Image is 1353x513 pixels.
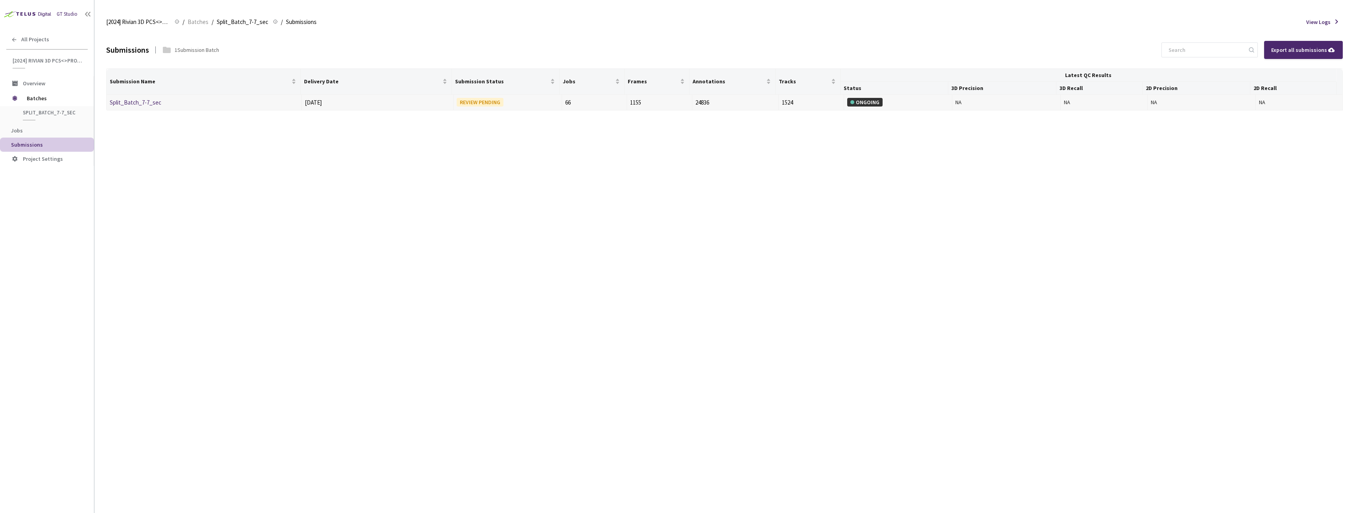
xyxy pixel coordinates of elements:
[110,78,290,85] span: Submission Name
[27,90,81,106] span: Batches
[948,82,1056,95] th: 3D Precision
[782,98,840,107] div: 1524
[625,69,689,95] th: Frames
[779,78,829,85] span: Tracks
[628,78,678,85] span: Frames
[11,127,23,134] span: Jobs
[281,17,283,27] li: /
[212,17,214,27] li: /
[304,78,441,85] span: Delivery Date
[841,69,1337,82] th: Latest QC Results
[217,17,268,27] span: Split_Batch_7-7_sec
[11,141,43,148] span: Submissions
[110,99,161,106] a: Split_Batch_7-7_sec
[452,69,560,95] th: Submission Status
[693,78,765,85] span: Annotations
[560,69,625,95] th: Jobs
[1259,98,1339,107] div: NA
[21,36,49,43] span: All Projects
[23,80,45,87] span: Overview
[1143,82,1250,95] th: 2D Precision
[57,10,77,18] div: GT Studio
[563,78,614,85] span: Jobs
[1164,43,1248,57] input: Search
[23,155,63,162] span: Project Settings
[695,98,776,107] div: 24836
[565,98,623,107] div: 66
[175,46,219,54] div: 1 Submission Batch
[107,69,301,95] th: Submission Name
[1271,46,1336,54] div: Export all submissions
[23,109,81,116] span: Split_Batch_7-7_sec
[776,69,841,95] th: Tracks
[301,69,452,95] th: Delivery Date
[955,98,1057,107] div: NA
[1306,18,1331,26] span: View Logs
[305,98,450,107] div: [DATE]
[455,78,549,85] span: Submission Status
[689,69,776,95] th: Annotations
[13,57,83,64] span: [2024] Rivian 3D PCS<>Production
[630,98,688,107] div: 1155
[106,17,170,27] span: [2024] Rivian 3D PCS<>Production
[188,17,208,27] span: Batches
[1056,82,1143,95] th: 3D Recall
[186,17,210,26] a: Batches
[1151,98,1253,107] div: NA
[1250,82,1337,95] th: 2D Recall
[182,17,184,27] li: /
[847,98,883,107] div: ONGOING
[841,82,948,95] th: Status
[286,17,317,27] span: Submissions
[106,44,149,56] div: Submissions
[457,98,503,107] div: REVIEW PENDING
[1064,98,1144,107] div: NA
